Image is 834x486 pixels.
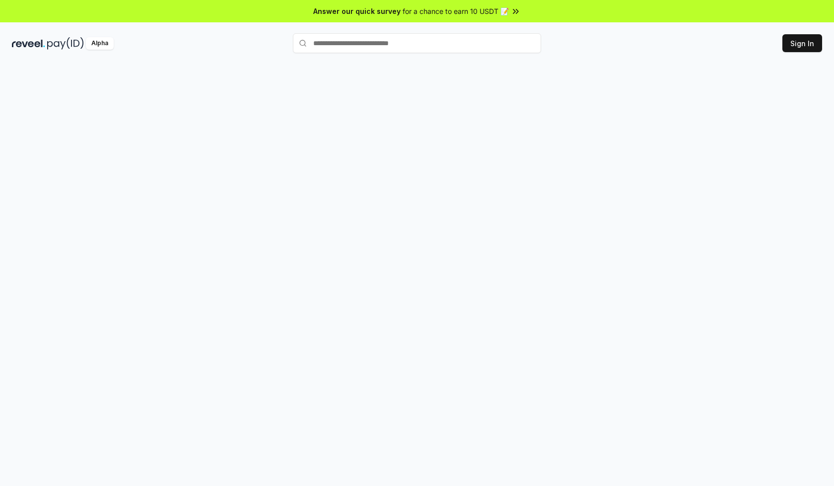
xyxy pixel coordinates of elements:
[12,37,45,50] img: reveel_dark
[403,6,509,16] span: for a chance to earn 10 USDT 📝
[313,6,401,16] span: Answer our quick survey
[86,37,114,50] div: Alpha
[782,34,822,52] button: Sign In
[47,37,84,50] img: pay_id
